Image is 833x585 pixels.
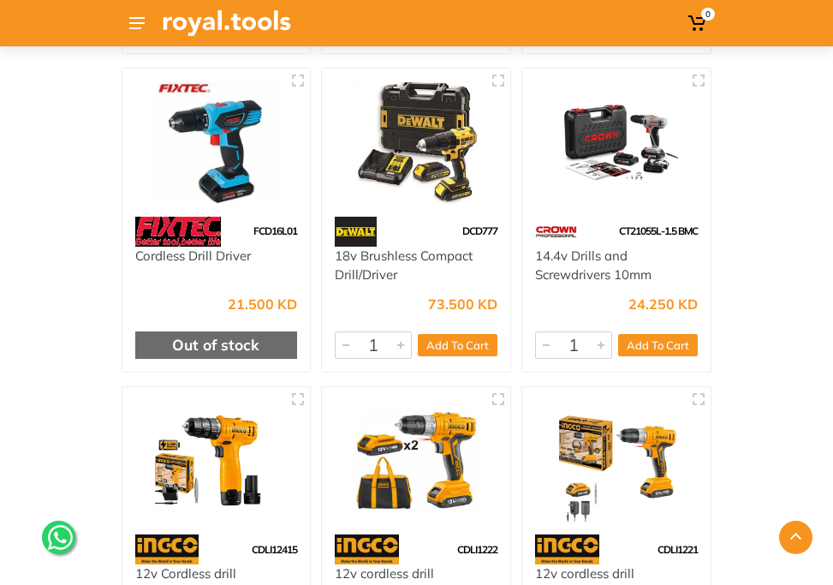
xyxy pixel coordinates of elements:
img: Royal Tools Logo [163,10,291,36]
img: 75.webp [535,217,576,247]
a: Cordless Drill Driver [135,248,251,264]
img: 115.webp [135,217,221,247]
img: Royal Tools - 14.4v Drills and Screwdrivers 10mm [535,81,698,203]
span: CT21055L-1.5 BMC [619,224,698,237]
span: DCD777 [462,224,497,237]
img: Royal Tools - 12v cordless drill [535,400,698,522]
a: 0 [684,8,712,39]
img: Royal Tools - Cordless Drill Driver [135,81,298,203]
span: 0 [701,8,715,21]
span: CDLI12415 [252,543,297,556]
div: Out of stock [135,331,298,359]
a: 14.4v Drills and Screwdrivers 10mm [535,248,652,284]
a: 12v Cordless drill [135,565,236,582]
a: 18v Brushless Compact Drill/Driver [335,248,473,284]
a: 12v cordless drill [335,565,434,582]
button: Add To Cart [418,334,497,356]
a: 12v cordless drill [535,565,634,582]
span: CDLI1222 [457,543,497,556]
span: FCD16L01 [253,224,297,237]
img: Royal Tools - 12v cordless drill [335,400,497,522]
div: 73.500 KD [428,297,497,311]
img: 45.webp [335,217,377,247]
div: 21.500 KD [228,297,297,311]
button: Add To Cart [618,334,698,356]
img: Royal Tools - 18v Brushless Compact Drill/Driver [335,81,497,203]
img: Royal Tools - 12v Cordless drill [135,400,298,522]
div: 24.250 KD [628,297,698,311]
span: CDLI1221 [657,543,698,556]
